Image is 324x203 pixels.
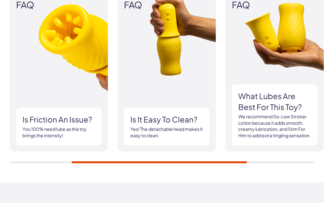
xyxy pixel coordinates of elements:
[22,114,95,125] h3: Is friction an issue?
[130,114,203,125] h3: Is it easy to clean?
[22,126,95,139] p: You 100% need lube as this toy brings the intensity!
[238,91,311,112] h3: What lubes are best for this toy?
[130,126,203,139] p: Yes! The detachable head makes it easy to clean.
[238,114,311,139] p: We recommend So-Low Stroker Lotion because it adds smooth, creamy lubrication, and Stim For Him t...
